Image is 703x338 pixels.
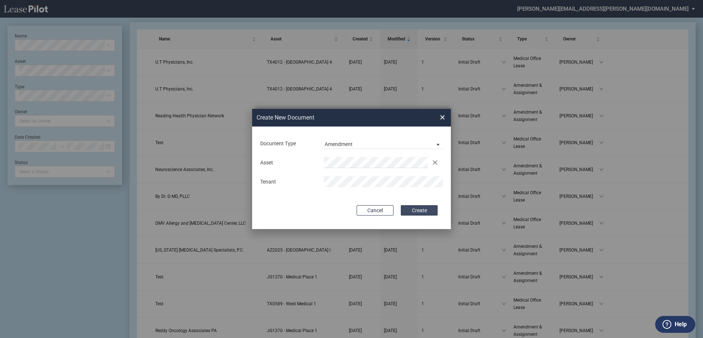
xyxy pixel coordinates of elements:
md-select: Document Type: Amendment [324,138,443,149]
div: Document Type [256,140,319,147]
label: Help [675,320,687,329]
button: Create [401,205,438,216]
h2: Create New Document [257,114,413,122]
button: Cancel [357,205,393,216]
div: Amendment [325,141,353,147]
div: Asset [256,159,319,167]
span: × [440,111,445,123]
div: Tenant [256,178,319,186]
md-dialog: Create New ... [252,109,451,230]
